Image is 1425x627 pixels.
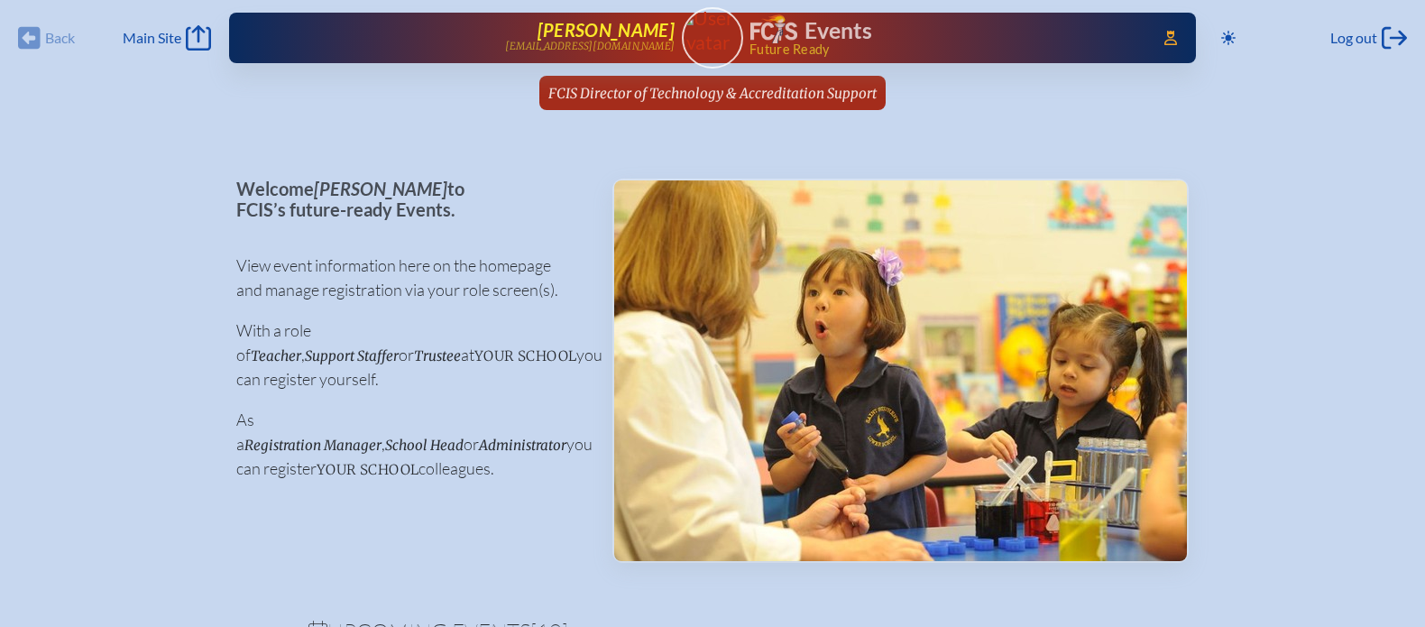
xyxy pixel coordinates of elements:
span: Teacher [251,347,301,364]
p: With a role of , or at you can register yourself. [236,318,584,392]
span: Future Ready [749,43,1138,56]
p: Welcome to FCIS’s future-ready Events. [236,179,584,219]
span: Registration Manager [244,437,382,454]
span: your school [317,461,418,478]
span: your school [474,347,576,364]
a: User Avatar [682,7,743,69]
p: View event information here on the homepage and manage registration via your role screen(s). [236,254,584,302]
a: [PERSON_NAME][EMAIL_ADDRESS][DOMAIN_NAME] [287,20,675,56]
span: FCIS Director of Technology & Accreditation Support [548,85,877,102]
img: Events [614,180,1187,561]
a: FCIS Director of Technology & Accreditation Support [541,76,884,110]
span: Log out [1330,29,1377,47]
a: Main Site [123,25,211,51]
span: School Head [385,437,464,454]
span: [PERSON_NAME] [538,19,675,41]
span: [PERSON_NAME] [314,178,447,199]
span: Administrator [479,437,566,454]
span: Trustee [414,347,461,364]
span: Support Staffer [305,347,399,364]
img: User Avatar [674,6,750,54]
p: As a , or you can register colleagues. [236,408,584,481]
div: FCIS Events — Future ready [750,14,1138,56]
p: [EMAIL_ADDRESS][DOMAIN_NAME] [505,41,675,52]
span: Main Site [123,29,181,47]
